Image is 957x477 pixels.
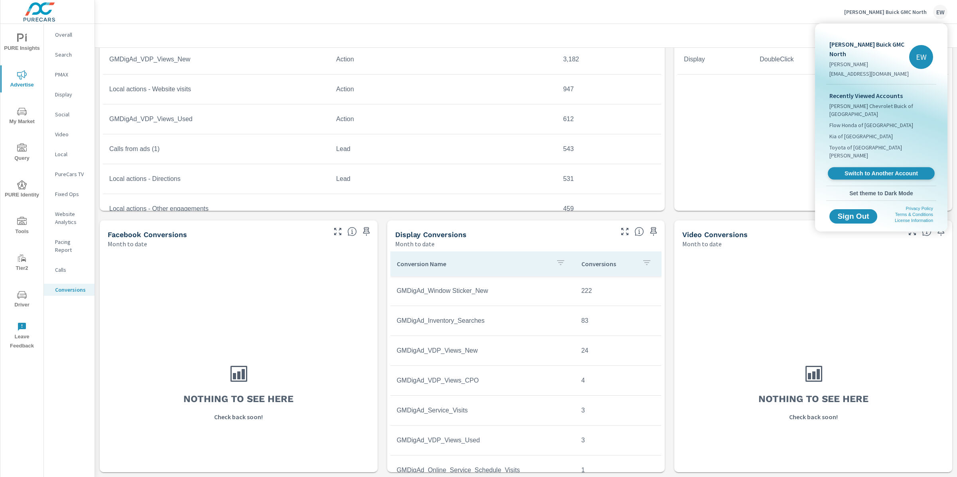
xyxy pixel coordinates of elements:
[829,91,933,100] p: Recently Viewed Accounts
[829,70,909,78] p: [EMAIL_ADDRESS][DOMAIN_NAME]
[895,212,933,217] a: Terms & Conditions
[832,170,930,177] span: Switch to Another Account
[828,167,935,180] a: Switch to Another Account
[829,132,893,140] span: Kia of [GEOGRAPHIC_DATA]
[829,39,909,59] p: [PERSON_NAME] Buick GMC North
[826,186,936,200] button: Set theme to Dark Mode
[829,209,877,224] button: Sign Out
[829,60,909,68] p: [PERSON_NAME]
[829,143,933,159] span: Toyota of [GEOGRAPHIC_DATA][PERSON_NAME]
[895,218,933,223] a: License Information
[909,45,933,69] div: EW
[836,213,871,220] span: Sign Out
[829,102,933,118] span: [PERSON_NAME] Chevrolet Buick of [GEOGRAPHIC_DATA]
[906,206,933,211] a: Privacy Policy
[829,190,933,197] span: Set theme to Dark Mode
[829,121,913,129] span: Flow Honda of [GEOGRAPHIC_DATA]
